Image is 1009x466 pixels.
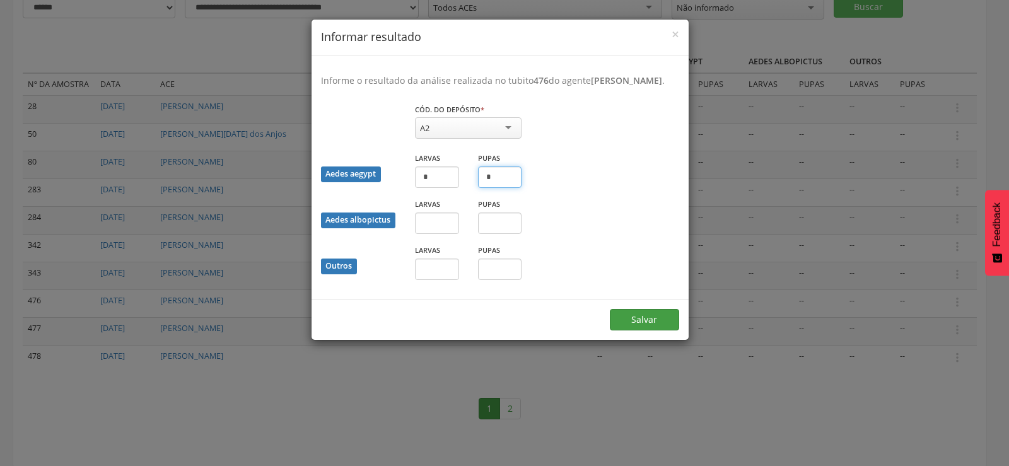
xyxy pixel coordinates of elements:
[478,245,500,255] label: Pupas
[591,74,662,86] b: [PERSON_NAME]
[610,309,679,330] button: Salvar
[672,28,679,41] button: Close
[321,166,381,182] div: Aedes aegypt
[420,122,429,134] div: A2
[672,25,679,43] span: ×
[321,213,395,228] div: Aedes albopictus
[478,153,500,163] label: Pupas
[985,190,1009,276] button: Feedback - Mostrar pesquisa
[415,153,440,163] label: Larvas
[321,259,357,274] div: Outros
[534,74,549,86] b: 476
[991,202,1003,247] span: Feedback
[321,29,679,45] h4: Informar resultado
[415,245,440,255] label: Larvas
[478,199,500,209] label: Pupas
[415,199,440,209] label: Larvas
[415,105,484,115] label: Cód. do depósito
[321,74,679,87] p: Informe o resultado da análise realizada no tubito do agente .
